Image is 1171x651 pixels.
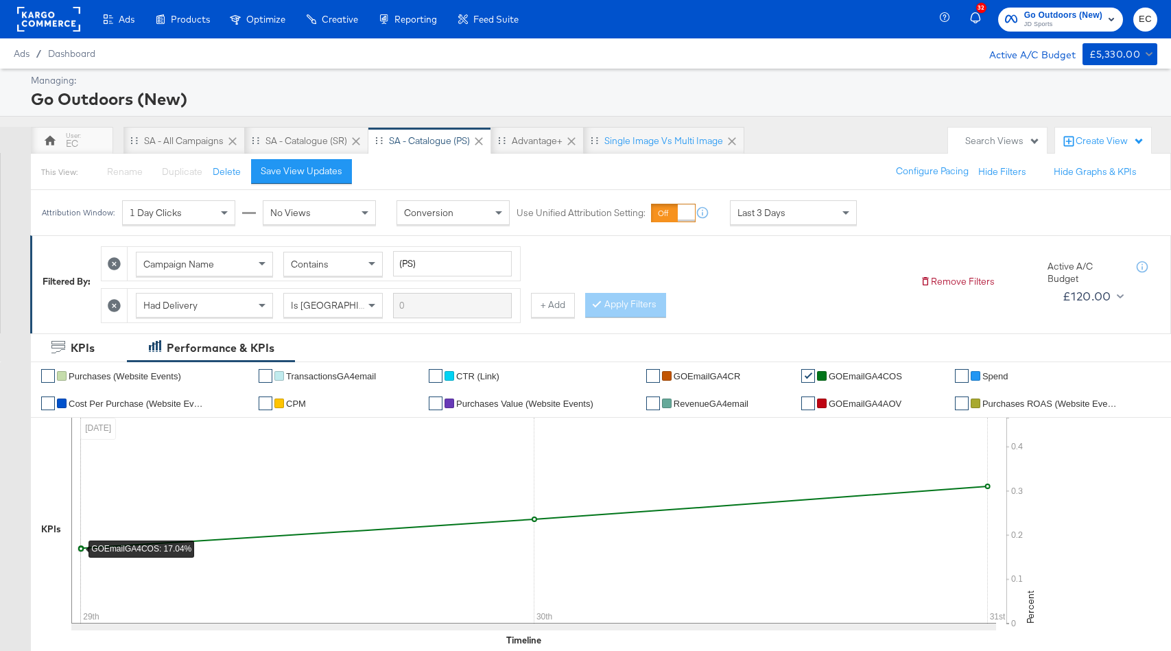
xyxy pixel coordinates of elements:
div: Drag to reorder tab [252,137,259,144]
span: Feed Suite [473,14,519,25]
div: Single Image vs Multi Image [604,134,723,147]
input: Enter a search term [393,293,512,318]
span: / [29,48,48,59]
a: ✔ [646,396,660,410]
div: Timeline [506,634,541,647]
span: GOEmailGA4COS [829,371,902,381]
a: ✔ [646,369,660,383]
div: Filtered By: [43,275,91,288]
span: 1 Day Clicks [130,206,182,219]
a: ✔ [429,369,442,383]
div: Attribution Window: [41,208,115,217]
button: + Add [531,293,575,318]
span: Conversion [404,206,453,219]
a: ✔ [259,369,272,383]
span: Ads [14,48,29,59]
div: KPIs [71,340,95,356]
button: Go Outdoors (New)JD Sports [998,8,1123,32]
button: 32 [968,6,991,33]
button: Configure Pacing [886,159,978,184]
span: Campaign Name [143,258,214,270]
span: JD Sports [1024,19,1102,30]
div: SA - All Campaigns [144,134,224,147]
button: Save View Updates [251,159,352,184]
a: ✔ [955,396,969,410]
button: EC [1133,8,1157,32]
span: EC [1139,12,1152,27]
span: Ads [119,14,134,25]
button: £5,330.00 [1083,43,1157,65]
div: Active A/C Budget [1048,260,1123,285]
div: Go Outdoors (New) [31,87,1154,110]
span: Creative [322,14,358,25]
span: Reporting [394,14,437,25]
span: GOEmailGA4AOV [829,399,901,409]
div: This View: [41,167,78,178]
span: Rename [107,165,143,178]
span: Is [GEOGRAPHIC_DATA] [291,299,396,311]
span: Optimize [246,14,285,25]
span: Purchases Value (Website Events) [456,399,593,409]
div: 32 [976,3,986,13]
button: Remove Filters [920,275,995,288]
div: Drag to reorder tab [498,137,506,144]
a: ✔ [801,396,815,410]
input: Enter a search term [393,251,512,276]
div: £120.00 [1063,286,1111,307]
div: Performance & KPIs [167,340,274,356]
span: Products [171,14,210,25]
a: ✔ [259,396,272,410]
button: Hide Filters [978,165,1026,178]
button: £120.00 [1057,285,1127,307]
span: Purchases (Website Events) [69,371,181,381]
a: ✔ [801,369,815,383]
div: SA - Catalogue (PS) [389,134,470,147]
div: KPIs [41,523,61,536]
div: Create View [1076,134,1144,148]
span: Cost Per Purchase (Website Events) [69,399,206,409]
div: £5,330.00 [1089,46,1141,63]
a: Dashboard [48,48,95,59]
span: CPM [286,399,306,409]
a: ✔ [955,369,969,383]
span: Go Outdoors (New) [1024,8,1102,23]
span: Last 3 Days [737,206,785,219]
div: Search Views [965,134,1040,147]
button: Hide Graphs & KPIs [1054,165,1137,178]
span: Purchases ROAS (Website Events) [982,399,1120,409]
a: ✔ [41,396,55,410]
span: TransactionsGA4email [286,371,376,381]
div: EC [66,137,78,150]
div: SA - Catalogue (SR) [265,134,347,147]
div: Active A/C Budget [975,43,1076,64]
a: ✔ [429,396,442,410]
button: Delete [213,165,241,178]
div: Drag to reorder tab [375,137,383,144]
span: Spend [982,371,1008,381]
div: Drag to reorder tab [130,137,138,144]
span: CTR (Link) [456,371,499,381]
span: RevenueGA4email [674,399,748,409]
a: ✔ [41,369,55,383]
text: Percent [1024,591,1037,624]
div: Managing: [31,74,1154,87]
span: No Views [270,206,311,219]
span: GOEmailGA4CR [674,371,741,381]
div: Save View Updates [261,165,342,178]
div: Advantage+ [512,134,563,147]
span: Duplicate [162,165,202,178]
div: Drag to reorder tab [591,137,598,144]
label: Use Unified Attribution Setting: [517,206,646,220]
span: Contains [291,258,329,270]
span: Had Delivery [143,299,198,311]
